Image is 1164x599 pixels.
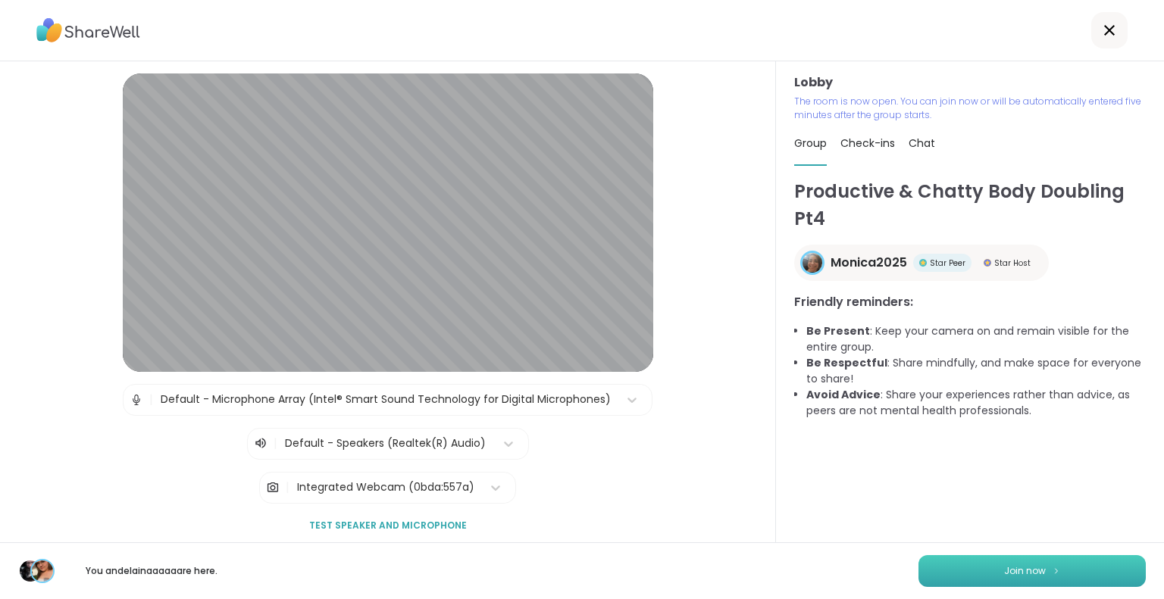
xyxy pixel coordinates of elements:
button: Join now [918,555,1146,587]
img: Monica2025 [803,253,822,273]
span: Join now [1004,564,1046,578]
li: : Share mindfully, and make space for everyone to share! [806,355,1146,387]
h3: Lobby [794,73,1146,92]
span: Test speaker and microphone [309,519,467,532]
h1: Productive & Chatty Body Doubling Pt4 [794,178,1146,232]
b: Be Respectful [806,355,887,370]
img: elainaaaaa [32,560,53,582]
img: ShareWell Logo [36,13,140,48]
span: Monica2025 [831,254,907,272]
img: Laurie_Ru [20,560,41,582]
li: : Keep your camera on and remain visible for the entire group. [806,323,1146,355]
span: Group [794,136,827,151]
p: The room is now open. You can join now or will be automatically entered five minutes after the gr... [794,95,1146,122]
span: Star Peer [930,257,965,269]
span: Check-ins [840,136,895,151]
img: Camera [266,473,280,503]
h3: Friendly reminders: [794,293,1146,311]
span: | [286,473,289,503]
img: Star Peer [919,259,927,267]
span: | [149,385,153,415]
div: Integrated Webcam (0bda:557a) [297,479,474,495]
img: Microphone [130,385,143,415]
span: Star Host [994,257,1031,269]
li: : Share your experiences rather than advice, as peers are not mental health professionals. [806,387,1146,419]
div: Default - Microphone Array (Intel® Smart Sound Technology for Digital Microphones) [161,392,611,407]
span: Chat [909,136,935,151]
img: Star Host [984,259,991,267]
b: Be Present [806,323,870,338]
p: You and elainaaaaa are here. [67,564,236,578]
b: Avoid Advice [806,387,881,402]
a: Monica2025Monica2025Star PeerStar PeerStar HostStar Host [794,245,1049,281]
button: Test speaker and microphone [303,510,473,541]
img: ShareWell Logomark [1052,566,1061,575]
span: | [274,435,277,453]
